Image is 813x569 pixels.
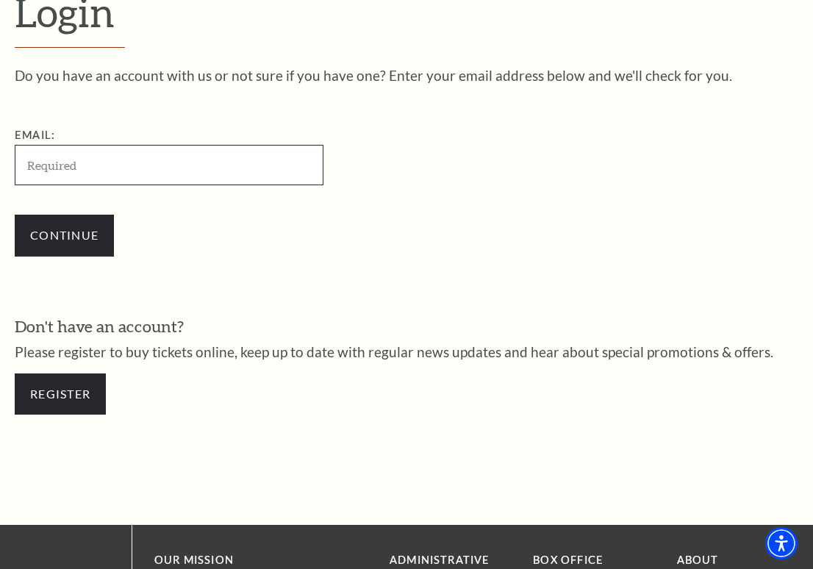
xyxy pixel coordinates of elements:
[765,527,798,559] div: Accessibility Menu
[15,345,798,359] p: Please register to buy tickets online, keep up to date with regular news updates and hear about s...
[15,129,55,141] label: Email:
[15,215,114,256] input: Submit button
[15,315,798,338] h3: Don't have an account?
[677,554,719,566] a: About
[15,373,106,415] a: Register
[15,68,798,82] p: Do you have an account with us or not sure if you have one? Enter your email address below and we...
[15,145,323,185] input: Required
